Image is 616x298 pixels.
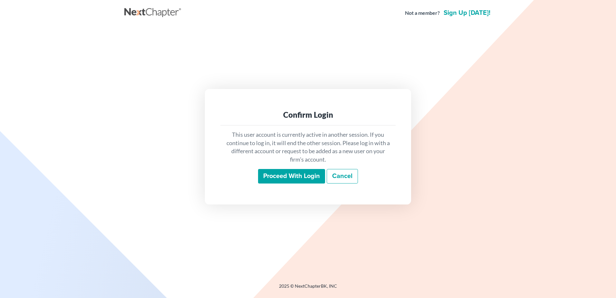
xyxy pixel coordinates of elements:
[405,9,440,17] strong: Not a member?
[226,110,390,120] div: Confirm Login
[226,131,390,164] p: This user account is currently active in another session. If you continue to log in, it will end ...
[124,283,492,294] div: 2025 © NextChapterBK, INC
[258,169,325,184] input: Proceed with login
[442,10,492,16] a: Sign up [DATE]!
[327,169,358,184] a: Cancel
